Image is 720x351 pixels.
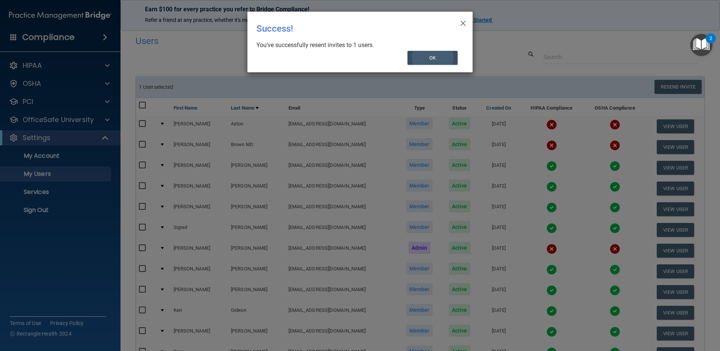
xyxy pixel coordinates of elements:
[690,34,712,56] button: Open Resource Center, 2 new notifications
[407,51,458,65] button: OK
[460,15,467,30] span: ×
[256,41,458,49] div: You’ve successfully resent invites to 1 users.
[256,18,433,40] div: Success!
[709,38,712,48] div: 2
